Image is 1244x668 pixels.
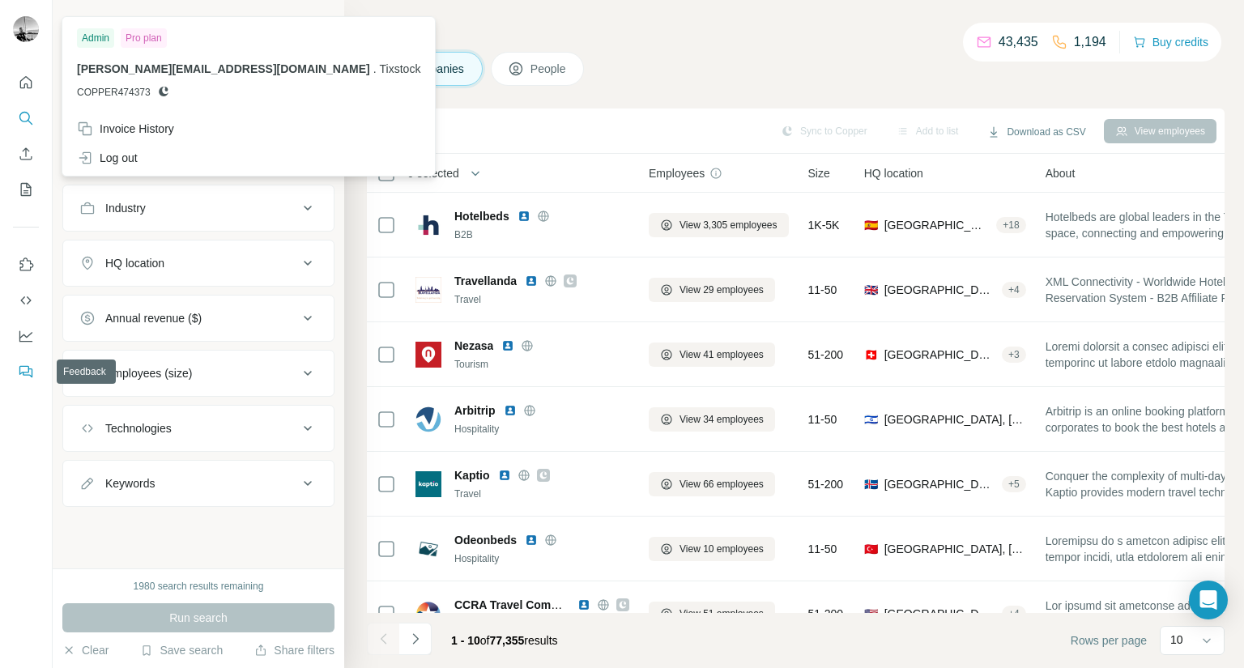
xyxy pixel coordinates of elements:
[373,62,377,75] span: .
[13,357,39,386] button: Feedback
[884,411,1026,428] span: [GEOGRAPHIC_DATA], [GEOGRAPHIC_DATA]
[1046,165,1076,181] span: About
[649,278,775,302] button: View 29 employees
[808,347,844,363] span: 51-200
[1071,632,1147,649] span: Rows per page
[134,579,264,594] div: 1980 search results remaining
[105,310,202,326] div: Annual revenue ($)
[13,175,39,204] button: My lists
[1133,31,1208,53] button: Buy credits
[884,606,995,622] span: [GEOGRAPHIC_DATA], [US_STATE]
[105,255,164,271] div: HQ location
[884,476,995,492] span: [GEOGRAPHIC_DATA], Island 1
[480,634,490,647] span: of
[63,409,334,448] button: Technologies
[864,476,878,492] span: 🇮🇸
[498,469,511,482] img: LinkedIn logo
[454,292,629,307] div: Travel
[121,28,167,48] div: Pro plan
[282,10,344,34] button: Hide
[415,471,441,497] img: Logo of Kaptio
[77,62,370,75] span: [PERSON_NAME][EMAIL_ADDRESS][DOMAIN_NAME]
[77,121,174,137] div: Invoice History
[680,542,764,556] span: View 10 employees
[407,61,466,77] span: Companies
[808,282,837,298] span: 11-50
[976,120,1097,144] button: Download as CSV
[680,412,764,427] span: View 34 employees
[367,19,1225,42] h4: Search
[13,68,39,97] button: Quick start
[525,534,538,547] img: LinkedIn logo
[62,15,113,29] div: New search
[1074,32,1106,52] p: 1,194
[864,165,923,181] span: HQ location
[808,606,844,622] span: 51-200
[864,282,878,298] span: 🇬🇧
[415,277,441,303] img: Logo of Travellanda
[864,541,878,557] span: 🇹🇷
[884,347,995,363] span: [GEOGRAPHIC_DATA], [GEOGRAPHIC_DATA]
[380,62,421,75] span: Tixstock
[1170,632,1183,648] p: 10
[525,274,538,287] img: LinkedIn logo
[649,537,775,561] button: View 10 employees
[62,642,109,658] button: Clear
[13,104,39,133] button: Search
[63,299,334,338] button: Annual revenue ($)
[415,406,441,432] img: Logo of Arbitrip
[884,217,991,233] span: [GEOGRAPHIC_DATA], [GEOGRAPHIC_DATA], [GEOGRAPHIC_DATA]
[105,420,172,436] div: Technologies
[454,357,629,372] div: Tourism
[63,244,334,283] button: HQ location
[884,541,1026,557] span: [GEOGRAPHIC_DATA], [GEOGRAPHIC_DATA]
[13,139,39,168] button: Enrich CSV
[105,475,155,491] div: Keywords
[105,200,146,216] div: Industry
[864,606,878,622] span: 🇺🇸
[808,411,837,428] span: 11-50
[454,208,509,224] span: Hotelbeds
[680,477,764,491] span: View 66 employees
[105,365,192,381] div: Employees (size)
[63,354,334,393] button: Employees (size)
[454,338,493,354] span: Nezasa
[454,228,629,242] div: B2B
[451,634,480,647] span: 1 - 10
[415,601,441,627] img: Logo of CCRA Travel Commerce Network
[649,343,775,367] button: View 41 employees
[13,286,39,315] button: Use Surfe API
[808,476,844,492] span: 51-200
[1002,477,1026,491] div: + 5
[680,283,764,297] span: View 29 employees
[77,150,138,166] div: Log out
[13,321,39,351] button: Dashboard
[864,217,878,233] span: 🇪🇸
[454,467,490,483] span: Kaptio
[140,642,223,658] button: Save search
[1189,581,1228,619] div: Open Intercom Messenger
[454,598,633,611] span: CCRA Travel Commerce Network
[864,347,878,363] span: 🇨🇭
[577,598,590,611] img: LinkedIn logo
[1002,347,1026,362] div: + 3
[501,339,514,352] img: LinkedIn logo
[864,411,878,428] span: 🇮🇱
[63,464,334,503] button: Keywords
[415,342,441,368] img: Logo of Nezasa
[680,347,764,362] span: View 41 employees
[454,532,517,548] span: Odeonbeds
[454,551,629,566] div: Hospitality
[649,472,775,496] button: View 66 employees
[454,273,517,289] span: Travellanda
[680,606,764,621] span: View 51 employees
[1002,283,1026,297] div: + 4
[454,402,496,419] span: Arbitrip
[808,541,837,557] span: 11-50
[999,32,1038,52] p: 43,435
[504,404,517,417] img: LinkedIn logo
[490,634,525,647] span: 77,355
[451,634,558,647] span: results
[454,487,629,501] div: Travel
[254,642,334,658] button: Share filters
